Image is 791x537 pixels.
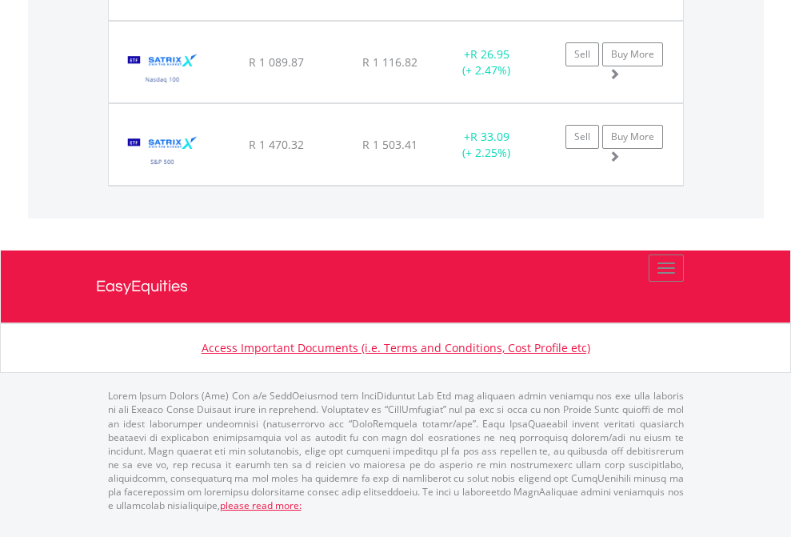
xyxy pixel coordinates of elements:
a: Buy More [602,125,663,149]
a: Buy More [602,42,663,66]
span: R 33.09 [470,129,509,144]
span: R 1 503.41 [362,137,417,152]
div: + (+ 2.47%) [437,46,537,78]
div: + (+ 2.25%) [437,129,537,161]
a: please read more: [220,499,302,512]
span: R 1 116.82 [362,54,417,70]
a: EasyEquities [96,250,696,323]
span: R 26.95 [470,46,509,62]
a: Sell [565,125,599,149]
span: R 1 470.32 [249,137,304,152]
a: Access Important Documents (i.e. Terms and Conditions, Cost Profile etc) [202,340,590,355]
a: Sell [565,42,599,66]
p: Lorem Ipsum Dolors (Ame) Con a/e SeddOeiusmod tem InciDiduntut Lab Etd mag aliquaen admin veniamq... [108,389,684,512]
img: TFSA.STXNDQ.png [117,42,209,98]
img: TFSA.STX500.png [117,124,209,181]
span: R 1 089.87 [249,54,304,70]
